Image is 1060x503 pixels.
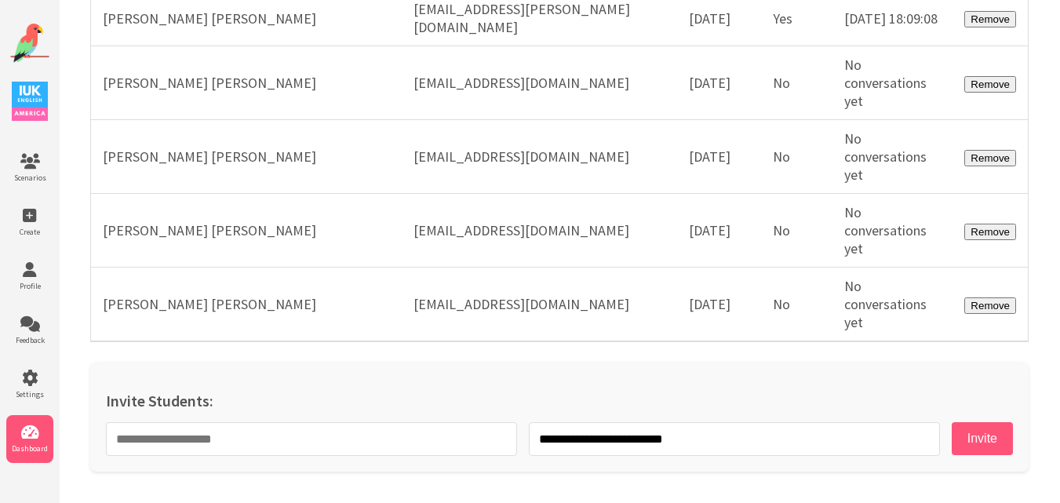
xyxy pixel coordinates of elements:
td: No [761,120,832,194]
td: No conversations yet [832,268,953,342]
td: No [761,194,832,268]
td: [EMAIL_ADDRESS][DOMAIN_NAME] [402,120,677,194]
span: Profile [6,281,53,291]
button: Remove [964,224,1016,240]
img: IUK Logo [12,82,48,121]
button: Invite [952,422,1013,455]
td: [PERSON_NAME] [PERSON_NAME] [91,268,403,342]
td: [EMAIL_ADDRESS][DOMAIN_NAME] [402,194,677,268]
td: No conversations yet [832,120,953,194]
td: [PERSON_NAME] [PERSON_NAME] [91,194,403,268]
img: Website Logo [10,24,49,63]
span: Settings [6,389,53,399]
h2: Invite Students: [106,391,1013,410]
button: Remove [964,297,1016,314]
td: [PERSON_NAME] [PERSON_NAME] [91,46,403,120]
button: Remove [964,11,1016,27]
button: Remove [964,76,1016,93]
td: No [761,46,832,120]
td: [DATE] [677,46,761,120]
button: Remove [964,150,1016,166]
span: Dashboard [6,443,53,454]
td: [DATE] [677,268,761,342]
td: [EMAIL_ADDRESS][DOMAIN_NAME] [402,46,677,120]
td: [PERSON_NAME] [PERSON_NAME] [91,120,403,194]
td: [EMAIL_ADDRESS][DOMAIN_NAME] [402,268,677,342]
td: No [761,268,832,342]
td: [DATE] [677,194,761,268]
span: Feedback [6,335,53,345]
span: Create [6,227,53,237]
td: No conversations yet [832,194,953,268]
td: [DATE] [677,120,761,194]
span: Scenarios [6,173,53,183]
td: No conversations yet [832,46,953,120]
